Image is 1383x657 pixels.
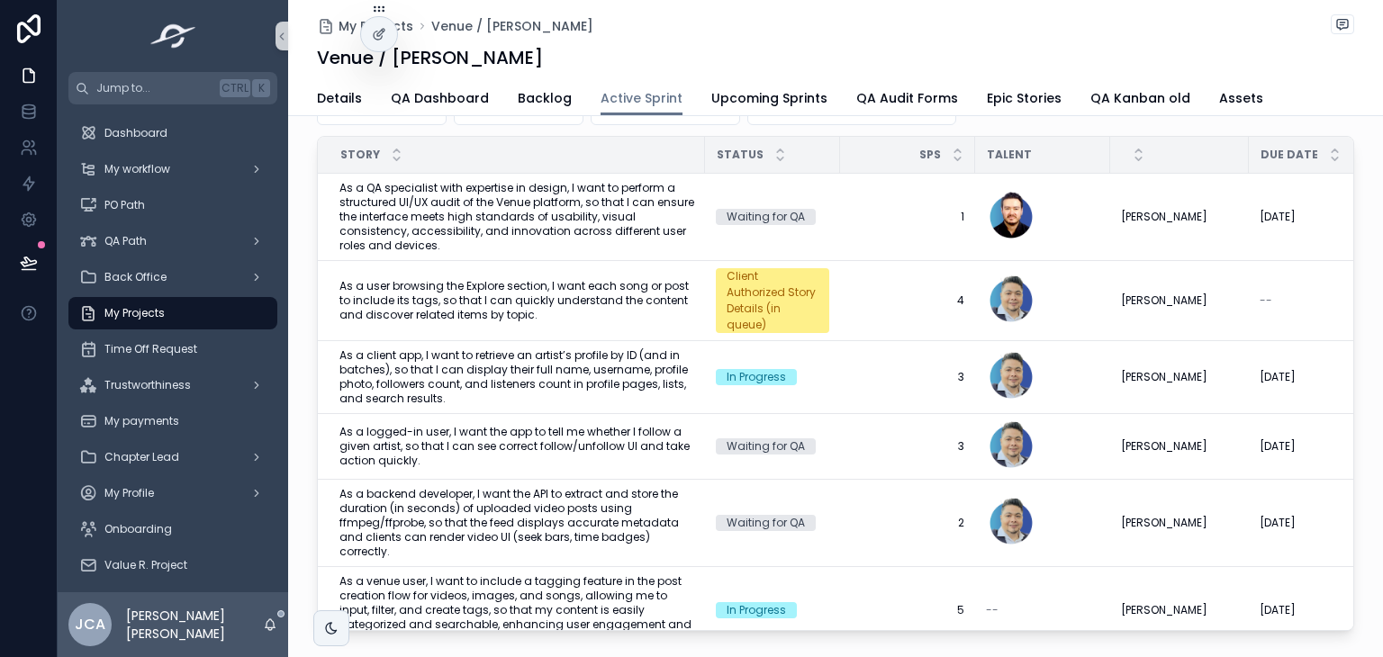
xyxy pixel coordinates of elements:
[431,17,593,35] a: Venue / [PERSON_NAME]
[317,89,362,107] span: Details
[104,342,197,356] span: Time Off Request
[1260,516,1296,530] span: [DATE]
[1260,603,1373,617] a: [DATE]
[986,603,1099,617] a: --
[254,81,268,95] span: K
[339,425,694,468] a: As a logged-in user, I want the app to tell me whether I follow a given artist, so that I can see...
[1121,439,1207,454] span: [PERSON_NAME]
[68,513,277,545] a: Onboarding
[986,603,999,617] span: --
[1219,89,1263,107] span: Assets
[1090,89,1190,107] span: QA Kanban old
[68,225,277,257] a: QA Path
[104,486,154,500] span: My Profile
[717,148,764,162] span: Status
[104,198,145,212] span: PO Path
[716,515,829,531] a: Waiting for QA
[317,82,362,118] a: Details
[104,126,167,140] span: Dashboard
[104,558,187,572] span: Value R. Project
[339,17,413,35] span: My Projects
[601,82,682,116] a: Active Sprint
[518,89,572,107] span: Backlog
[856,82,958,118] a: QA Audit Forms
[1121,293,1238,308] a: [PERSON_NAME]
[727,369,786,385] div: In Progress
[317,17,413,35] a: My Projects
[856,89,958,107] span: QA Audit Forms
[1260,516,1373,530] a: [DATE]
[68,477,277,509] a: My Profile
[711,82,827,118] a: Upcoming Sprints
[1121,516,1207,530] span: [PERSON_NAME]
[1260,210,1296,224] span: [DATE]
[317,45,543,70] h1: Venue / [PERSON_NAME]
[75,614,105,635] span: JCA
[1260,439,1296,454] span: [DATE]
[851,439,964,454] span: 3
[68,441,277,473] a: Chapter Lead
[716,438,829,454] a: Waiting for QA
[851,370,964,384] a: 3
[1260,439,1373,454] a: [DATE]
[987,82,1062,118] a: Epic Stories
[1260,370,1296,384] span: [DATE]
[727,209,805,225] div: Waiting for QA
[716,209,829,225] a: Waiting for QA
[1090,82,1190,118] a: QA Kanban old
[1260,293,1373,308] a: --
[1121,603,1207,617] span: [PERSON_NAME]
[987,89,1062,107] span: Epic Stories
[58,104,288,592] div: scrollable content
[220,79,250,97] span: Ctrl
[1121,516,1238,530] a: [PERSON_NAME]
[104,522,172,536] span: Onboarding
[727,268,818,333] div: Client Authorized Story Details (in queue)
[851,516,964,530] a: 2
[1260,603,1296,617] span: [DATE]
[711,89,827,107] span: Upcoming Sprints
[68,261,277,293] a: Back Office
[987,148,1032,162] span: Talent
[339,181,694,253] a: As a QA specialist with expertise in design, I want to perform a structured UI/UX audit of the Ve...
[339,574,694,646] a: As a venue user, I want to include a tagging feature in the post creation flow for videos, images...
[68,405,277,437] a: My payments
[851,293,964,308] a: 4
[104,270,167,284] span: Back Office
[104,450,179,464] span: Chapter Lead
[518,82,572,118] a: Backlog
[68,72,277,104] button: Jump to...CtrlK
[68,153,277,185] a: My workflow
[1260,293,1272,308] span: --
[727,515,805,531] div: Waiting for QA
[104,162,170,176] span: My workflow
[919,148,941,162] span: SPs
[851,603,964,617] a: 5
[339,279,694,322] a: As a user browsing the Explore section, I want each song or post to include its tags, so that I c...
[96,81,212,95] span: Jump to...
[104,234,147,248] span: QA Path
[391,82,489,118] a: QA Dashboard
[68,549,277,581] a: Value R. Project
[340,148,380,162] span: Story
[339,487,694,559] span: As a backend developer, I want the API to extract and store the duration (in seconds) of uploaded...
[391,89,489,107] span: QA Dashboard
[104,414,179,428] span: My payments
[68,369,277,401] a: Trustworthiness
[145,22,202,50] img: App logo
[1121,293,1207,308] span: [PERSON_NAME]
[716,602,829,618] a: In Progress
[601,89,682,107] span: Active Sprint
[727,602,786,618] div: In Progress
[339,348,694,406] a: As a client app, I want to retrieve an artist’s profile by ID (and in batches), so that I can dis...
[1121,439,1238,454] a: [PERSON_NAME]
